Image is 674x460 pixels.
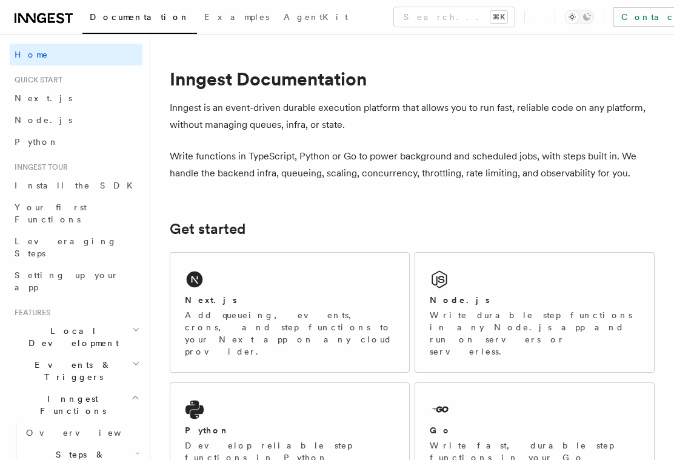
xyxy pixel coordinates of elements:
[10,354,142,388] button: Events & Triggers
[170,252,410,373] a: Next.jsAdd queueing, events, crons, and step functions to your Next app on any cloud provider.
[82,4,197,34] a: Documentation
[10,162,68,172] span: Inngest tour
[90,12,190,22] span: Documentation
[10,393,131,417] span: Inngest Functions
[10,75,62,85] span: Quick start
[15,202,87,224] span: Your first Functions
[170,68,655,90] h1: Inngest Documentation
[185,424,230,436] h2: Python
[15,93,72,103] span: Next.js
[15,181,140,190] span: Install the SDK
[10,320,142,354] button: Local Development
[204,12,269,22] span: Examples
[430,294,490,306] h2: Node.js
[10,388,142,422] button: Inngest Functions
[10,87,142,109] a: Next.js
[10,44,142,65] a: Home
[26,428,151,438] span: Overview
[10,308,50,318] span: Features
[15,48,48,61] span: Home
[430,424,452,436] h2: Go
[197,4,276,33] a: Examples
[185,294,237,306] h2: Next.js
[15,137,59,147] span: Python
[170,221,245,238] a: Get started
[10,196,142,230] a: Your first Functions
[21,422,142,444] a: Overview
[10,325,132,349] span: Local Development
[430,309,639,358] p: Write durable step functions in any Node.js app and run on servers or serverless.
[415,252,655,373] a: Node.jsWrite durable step functions in any Node.js app and run on servers or serverless.
[15,270,119,292] span: Setting up your app
[185,309,395,358] p: Add queueing, events, crons, and step functions to your Next app on any cloud provider.
[10,359,132,383] span: Events & Triggers
[394,7,515,27] button: Search...⌘K
[10,175,142,196] a: Install the SDK
[284,12,348,22] span: AgentKit
[276,4,355,33] a: AgentKit
[170,148,655,182] p: Write functions in TypeScript, Python or Go to power background and scheduled jobs, with steps bu...
[10,230,142,264] a: Leveraging Steps
[10,264,142,298] a: Setting up your app
[170,99,655,133] p: Inngest is an event-driven durable execution platform that allows you to run fast, reliable code ...
[565,10,594,24] button: Toggle dark mode
[15,115,72,125] span: Node.js
[15,236,117,258] span: Leveraging Steps
[10,109,142,131] a: Node.js
[490,11,507,23] kbd: ⌘K
[10,131,142,153] a: Python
